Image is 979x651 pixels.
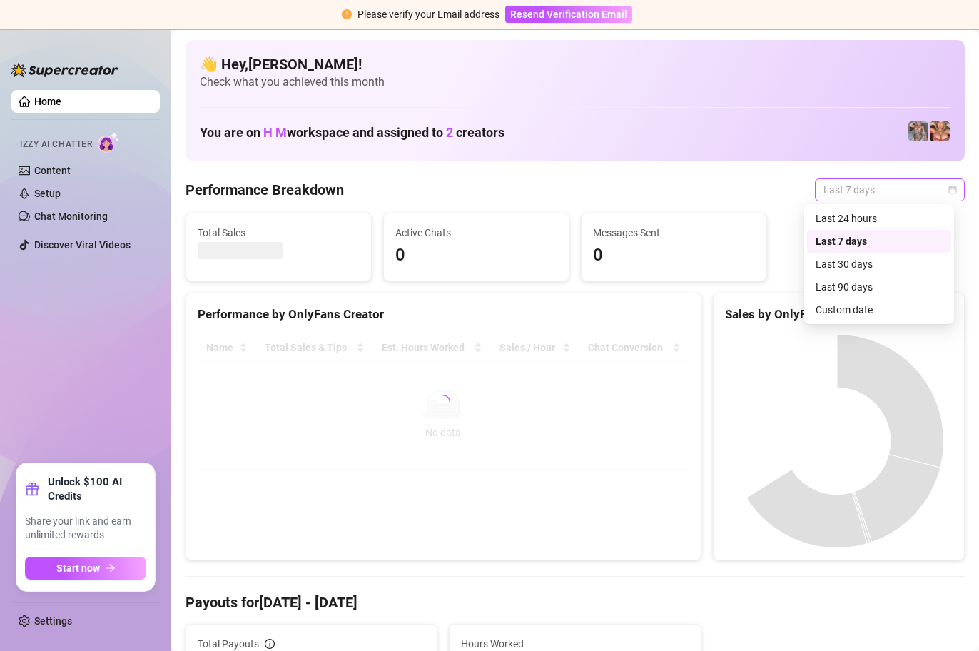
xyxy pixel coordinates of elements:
[930,121,950,141] img: pennylondon
[106,563,116,573] span: arrow-right
[263,125,287,140] span: H M
[807,207,951,230] div: Last 24 hours
[25,482,39,496] span: gift
[25,557,146,580] button: Start nowarrow-right
[510,9,627,20] span: Resend Verification Email
[186,592,965,612] h4: Payouts for [DATE] - [DATE]
[948,186,957,194] span: calendar
[34,239,131,251] a: Discover Viral Videos
[34,615,72,627] a: Settings
[816,279,943,295] div: Last 90 days
[807,298,951,321] div: Custom date
[816,233,943,249] div: Last 7 days
[34,211,108,222] a: Chat Monitoring
[807,276,951,298] div: Last 90 days
[265,639,275,649] span: info-circle
[816,302,943,318] div: Custom date
[25,515,146,542] span: Share your link and earn unlimited rewards
[34,165,71,176] a: Content
[395,242,557,269] span: 0
[593,242,755,269] span: 0
[198,225,360,241] span: Total Sales
[20,138,92,151] span: Izzy AI Chatter
[200,74,950,90] span: Check what you achieved this month
[446,125,453,140] span: 2
[357,6,499,22] div: Please verify your Email address
[186,180,344,200] h4: Performance Breakdown
[200,54,950,74] h4: 👋 Hey, [PERSON_NAME] !
[34,188,61,199] a: Setup
[198,305,689,324] div: Performance by OnlyFans Creator
[807,230,951,253] div: Last 7 days
[505,6,632,23] button: Resend Verification Email
[342,9,352,19] span: exclamation-circle
[11,63,118,77] img: logo-BBDzfeDw.svg
[816,211,943,226] div: Last 24 hours
[435,393,452,410] span: loading
[395,225,557,241] span: Active Chats
[56,562,100,574] span: Start now
[200,125,504,141] h1: You are on workspace and assigned to creators
[34,96,61,107] a: Home
[816,256,943,272] div: Last 30 days
[725,305,953,324] div: Sales by OnlyFans Creator
[807,253,951,276] div: Last 30 days
[823,179,956,201] span: Last 7 days
[593,225,755,241] span: Messages Sent
[48,475,146,503] strong: Unlock $100 AI Credits
[98,132,120,153] img: AI Chatter
[908,121,928,141] img: pennylondonvip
